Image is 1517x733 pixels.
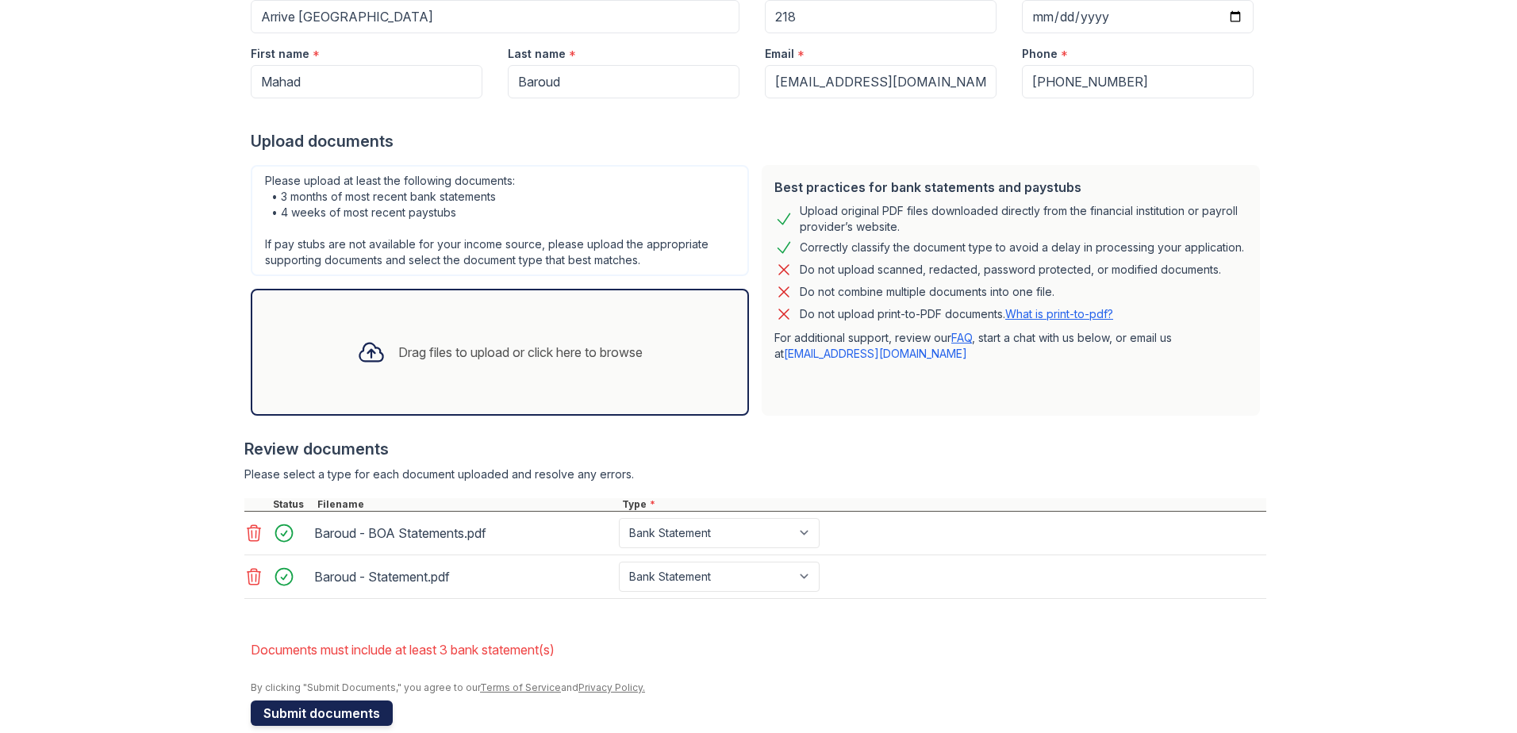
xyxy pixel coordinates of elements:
button: Submit documents [251,700,393,726]
div: Please upload at least the following documents: • 3 months of most recent bank statements • 4 wee... [251,165,749,276]
div: Review documents [244,438,1266,460]
label: Email [765,46,794,62]
div: Best practices for bank statements and paystubs [774,178,1247,197]
a: [EMAIL_ADDRESS][DOMAIN_NAME] [784,347,967,360]
div: Upload original PDF files downloaded directly from the financial institution or payroll provider’... [800,203,1247,235]
div: Do not upload scanned, redacted, password protected, or modified documents. [800,260,1221,279]
p: For additional support, review our , start a chat with us below, or email us at [774,330,1247,362]
div: Filename [314,498,619,511]
div: Status [270,498,314,511]
a: Terms of Service [480,681,561,693]
li: Documents must include at least 3 bank statement(s) [251,634,1266,666]
label: Last name [508,46,566,62]
div: Please select a type for each document uploaded and resolve any errors. [244,466,1266,482]
div: Baroud - Statement.pdf [314,564,613,589]
div: Do not combine multiple documents into one file. [800,282,1054,301]
div: Baroud - BOA Statements.pdf [314,520,613,546]
label: Phone [1022,46,1058,62]
a: Privacy Policy. [578,681,645,693]
p: Do not upload print-to-PDF documents. [800,306,1113,322]
a: What is print-to-pdf? [1005,307,1113,320]
div: Upload documents [251,130,1266,152]
div: Correctly classify the document type to avoid a delay in processing your application. [800,238,1244,257]
a: FAQ [951,331,972,344]
div: By clicking "Submit Documents," you agree to our and [251,681,1266,694]
div: Drag files to upload or click here to browse [398,343,643,362]
div: Type [619,498,1266,511]
label: First name [251,46,309,62]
